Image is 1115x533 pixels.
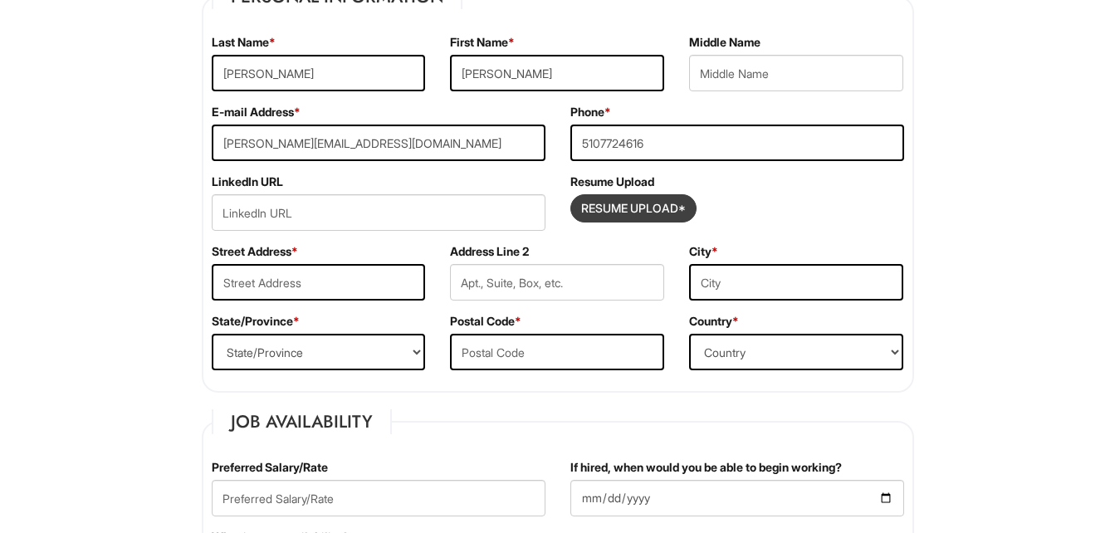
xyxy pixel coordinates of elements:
label: Resume Upload [570,174,654,190]
input: Middle Name [689,55,903,91]
label: State/Province [212,313,300,330]
input: Postal Code [450,334,664,370]
input: Phone [570,125,904,161]
input: E-mail Address [212,125,545,161]
input: LinkedIn URL [212,194,545,231]
label: Preferred Salary/Rate [212,459,328,476]
label: Phone [570,104,611,120]
label: E-mail Address [212,104,301,120]
select: Country [689,334,903,370]
label: Last Name [212,34,276,51]
label: Middle Name [689,34,760,51]
label: City [689,243,718,260]
label: LinkedIn URL [212,174,283,190]
legend: Job Availability [212,409,392,434]
label: Postal Code [450,313,521,330]
label: Address Line 2 [450,243,529,260]
input: Street Address [212,264,426,301]
input: Apt., Suite, Box, etc. [450,264,664,301]
label: First Name [450,34,515,51]
button: Resume Upload*Resume Upload* [570,194,697,222]
select: State/Province [212,334,426,370]
input: First Name [450,55,664,91]
label: Street Address [212,243,298,260]
input: City [689,264,903,301]
label: Country [689,313,739,330]
input: Preferred Salary/Rate [212,480,545,516]
label: If hired, when would you be able to begin working? [570,459,842,476]
input: Last Name [212,55,426,91]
